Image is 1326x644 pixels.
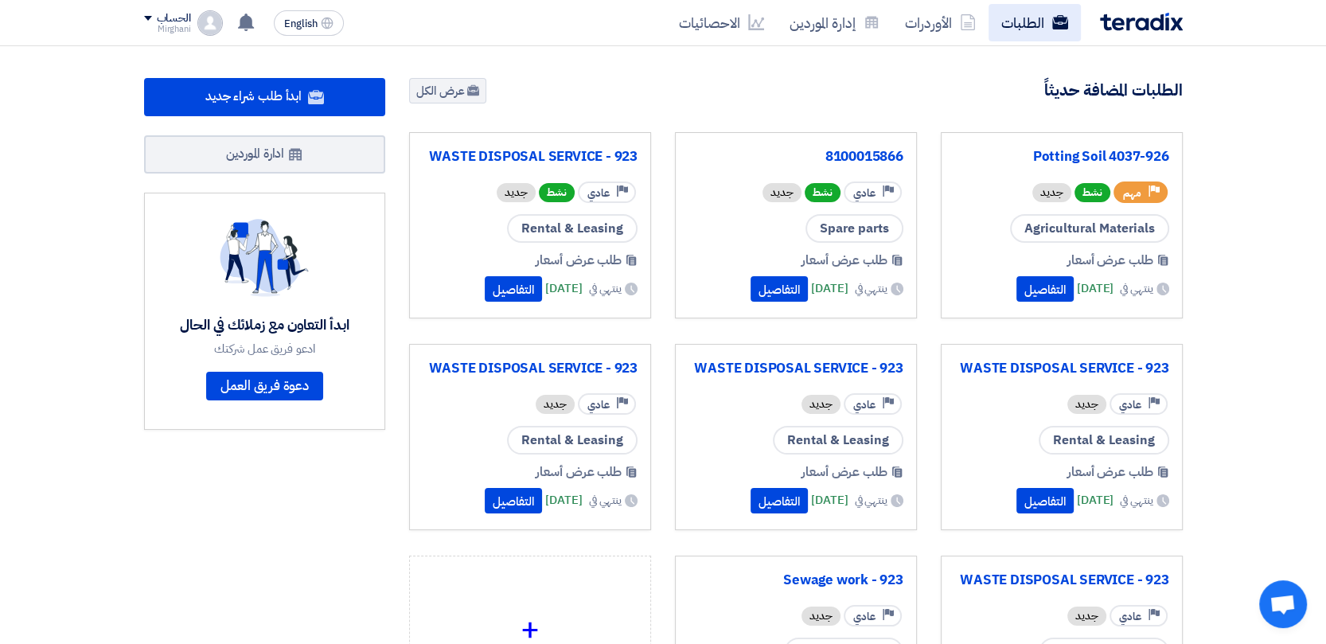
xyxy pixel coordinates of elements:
a: إدارة الموردين [777,4,892,41]
span: ابدأ طلب شراء جديد [205,87,302,106]
span: عادي [1119,397,1141,412]
span: عادي [1119,609,1141,624]
span: عادي [853,609,876,624]
span: نشط [1074,183,1110,202]
span: طلب عرض أسعار [801,251,887,270]
span: [DATE] [1077,279,1113,298]
span: طلب عرض أسعار [801,463,887,482]
div: جديد [801,607,840,626]
span: طلب عرض أسعار [1067,251,1153,270]
span: [DATE] [1077,491,1113,509]
div: جديد [801,395,840,414]
a: Sewage work - 923 [688,572,903,588]
div: جديد [1032,183,1071,202]
span: ينتهي في [1120,492,1152,509]
a: Open chat [1259,580,1307,628]
a: WASTE DISPOSAL SERVICE - 923 [423,361,638,377]
a: الأوردرات [892,4,989,41]
a: WASTE DISPOSAL SERVICE - 923 [954,572,1169,588]
span: ينتهي في [589,280,622,297]
span: Rental & Leasing [507,426,638,455]
span: Rental & Leasing [1039,426,1169,455]
button: التفاصيل [1016,276,1074,302]
span: نشط [805,183,840,202]
a: 8100015866 [688,149,903,165]
div: Mirghani [144,25,191,33]
a: Potting Soil 4037-926 [954,149,1169,165]
span: نشط [539,183,575,202]
a: WASTE DISPOSAL SERVICE - 923 [954,361,1169,377]
span: عادي [853,397,876,412]
span: عادي [587,397,610,412]
span: مهم [1123,185,1141,201]
span: [DATE] [811,279,848,298]
span: English [284,18,318,29]
a: الاحصائيات [666,4,777,41]
button: التفاصيل [751,488,808,513]
div: جديد [762,183,801,202]
span: Agricultural Materials [1010,214,1169,243]
span: Spare parts [805,214,903,243]
button: English [274,10,344,36]
img: invite_your_team.svg [220,219,309,297]
img: profile_test.png [197,10,223,36]
div: جديد [536,395,575,414]
span: طلب عرض أسعار [1067,463,1153,482]
span: [DATE] [545,491,582,509]
h4: الطلبات المضافة حديثاً [1044,80,1183,100]
span: Rental & Leasing [773,426,903,455]
div: جديد [497,183,536,202]
span: ينتهي في [1120,280,1152,297]
a: الطلبات [989,4,1081,41]
span: Rental & Leasing [507,214,638,243]
div: جديد [1067,395,1106,414]
span: طلب عرض أسعار [536,251,622,270]
button: التفاصيل [751,276,808,302]
span: ينتهي في [589,492,622,509]
span: طلب عرض أسعار [536,463,622,482]
div: الحساب [157,12,191,25]
a: دعوة فريق العمل [206,372,324,400]
a: WASTE DISPOSAL SERVICE - 923 [423,149,638,165]
span: عادي [853,185,876,201]
span: ينتهي في [854,280,887,297]
span: [DATE] [545,279,582,298]
div: ادعو فريق عمل شركتك [180,342,349,356]
span: عادي [587,185,610,201]
a: ادارة الموردين [144,135,386,174]
div: ابدأ التعاون مع زملائك في الحال [180,316,349,334]
button: التفاصيل [485,276,542,302]
span: [DATE] [811,491,848,509]
span: ينتهي في [854,492,887,509]
a: عرض الكل [409,78,486,103]
button: التفاصيل [485,488,542,513]
button: التفاصيل [1016,488,1074,513]
img: Teradix logo [1100,13,1183,31]
a: WASTE DISPOSAL SERVICE - 923 [688,361,903,377]
div: جديد [1067,607,1106,626]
